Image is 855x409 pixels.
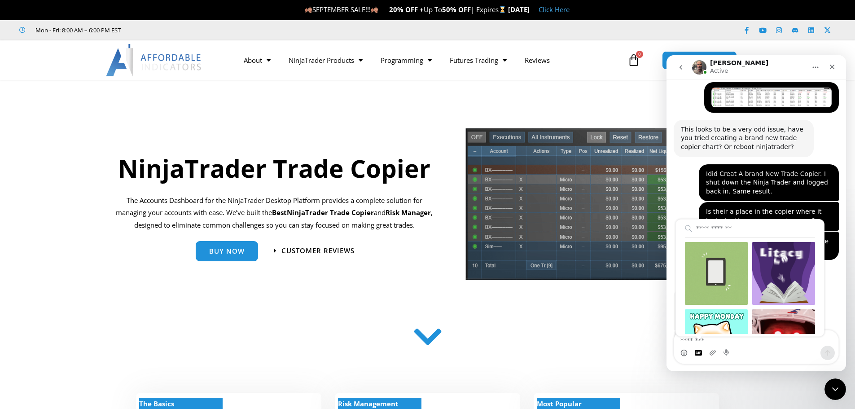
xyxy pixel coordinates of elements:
[372,50,441,70] a: Programming
[111,194,438,232] p: The Accounts Dashboard for the NinjaTrader Desktop Platform provides a complete solution for mana...
[86,254,149,317] div: Send gif
[139,399,174,408] strong: The Basics
[235,50,625,70] nav: Menu
[537,399,582,408] strong: Most Popular
[666,55,846,371] iframe: Intercom live chat
[662,51,737,70] a: MEMBERS AREA
[305,5,508,14] span: SEPTEMBER SALE!!! Up To | Expires
[508,5,530,14] strong: [DATE]
[386,208,431,217] strong: Risk Manager
[33,25,121,35] span: Mon - Fri: 8:00 AM – 6:00 PM EST
[305,6,312,13] img: 🍂
[441,50,516,70] a: Futures Trading
[272,208,287,217] b: Best
[106,44,202,76] img: LogoAI | Affordable Indicators – NinjaTrader
[287,208,374,217] strong: NinjaTrader Trade Copier
[499,6,506,13] img: ⌛
[338,399,399,408] strong: Risk Management
[516,50,559,70] a: Reviews
[196,241,258,261] a: Buy Now
[154,290,168,305] button: Send a message…
[636,51,643,58] span: 0
[111,151,438,185] h1: NinjaTrader Trade Copier
[442,5,471,14] strong: 50% OFF
[614,47,653,73] a: 0
[389,5,424,14] strong: 20% OFF +
[18,254,81,317] div: Send gif
[371,6,378,13] img: 🍂
[43,294,50,301] button: Upload attachment
[274,247,355,254] a: Customer Reviews
[824,378,846,400] iframe: Intercom live chat
[209,248,245,255] span: Buy Now
[281,247,355,254] span: Customer Reviews
[280,50,372,70] a: NinjaTrader Products
[465,127,727,287] img: tradecopier | Affordable Indicators – NinjaTrader
[539,5,570,14] a: Click Here
[133,26,268,35] iframe: Customer reviews powered by Trustpilot
[235,50,280,70] a: About
[57,294,64,301] button: Start recording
